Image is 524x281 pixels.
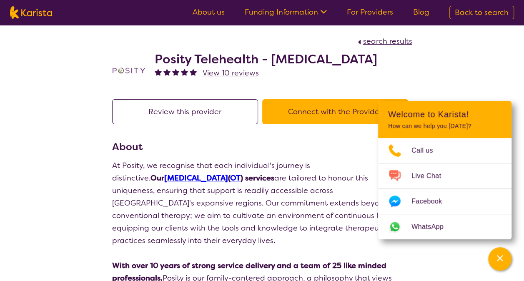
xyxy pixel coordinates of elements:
button: Connect with the Provider [262,99,408,124]
a: View 10 reviews [203,67,259,79]
a: Connect with the Provider [262,107,412,117]
img: fullstar [181,68,188,75]
a: About us [193,7,225,17]
span: Live Chat [411,170,451,182]
a: search results [356,36,412,46]
p: At Posity, we recognise that each individual's journey is distinctive. are tailored to honour thi... [112,159,412,247]
img: fullstar [172,68,179,75]
a: OT [230,173,241,183]
a: Review this provider [112,107,262,117]
span: Facebook [411,195,452,208]
span: Call us [411,144,443,157]
a: Funding Information [245,7,327,17]
button: Channel Menu [488,247,511,271]
span: WhatsApp [411,221,454,233]
span: View 10 reviews [203,68,259,78]
a: [MEDICAL_DATA] [164,173,228,183]
h3: About [112,139,412,154]
img: fullstar [155,68,162,75]
a: Blog [413,7,429,17]
img: t1bslo80pcylnzwjhndq.png [112,54,145,87]
a: Web link opens in a new tab. [378,214,511,239]
strong: Our ( ) services [150,173,274,183]
h2: Posity Telehealth - [MEDICAL_DATA] [155,52,377,67]
a: Back to search [449,6,514,19]
h2: Welcome to Karista! [388,109,501,119]
a: For Providers [347,7,393,17]
span: search results [363,36,412,46]
span: Back to search [455,8,509,18]
button: Review this provider [112,99,258,124]
ul: Choose channel [378,138,511,239]
img: fullstar [163,68,170,75]
img: fullstar [190,68,197,75]
p: How can we help you [DATE]? [388,123,501,130]
img: Karista logo [10,6,52,19]
div: Channel Menu [378,101,511,239]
